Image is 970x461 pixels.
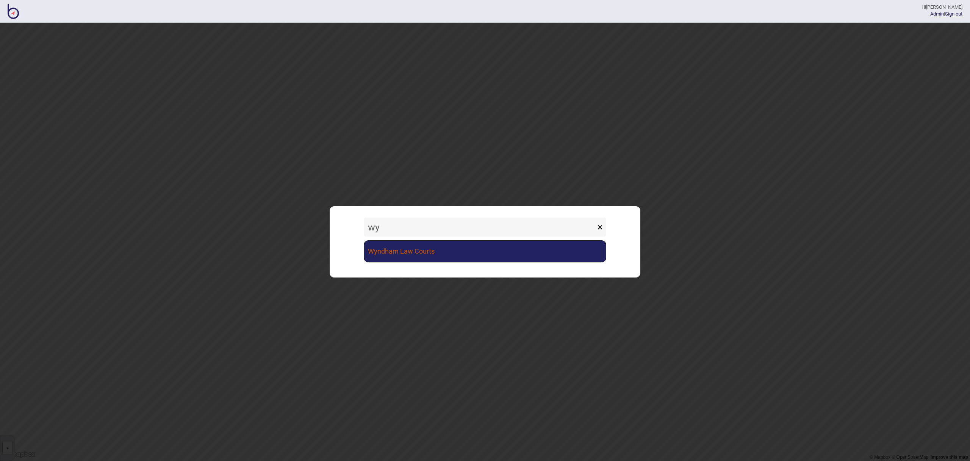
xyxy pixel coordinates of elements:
button: Sign out [945,11,962,17]
a: Admin [930,11,944,17]
div: Hi [PERSON_NAME] [921,4,962,11]
a: Wyndham Law Courts [364,240,606,262]
input: Search locations by tag + name [364,218,596,237]
img: BindiMaps CMS [8,4,19,19]
span: | [930,11,945,17]
button: × [594,218,606,237]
